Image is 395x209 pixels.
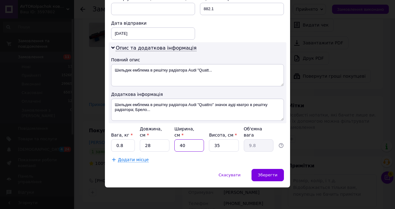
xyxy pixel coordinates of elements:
[111,64,284,86] textarea: Шильдик емблема в решітку радіатора Audi "Quatt...
[111,99,284,121] textarea: Шильдик емблема в решітку радіатора Audi "Quattro" значок ауді кватро в решітку радіатора; Брело...
[111,133,133,137] label: Вага, кг
[209,133,237,137] label: Висота, см
[258,173,277,177] span: Зберегти
[244,126,273,138] div: Об'ємна вага
[118,157,149,162] span: Додати місце
[116,45,197,51] span: Опис та додаткова інформація
[218,173,240,177] span: Скасувати
[111,20,195,26] div: Дата відправки
[111,57,284,63] div: Повний опис
[174,126,194,137] label: Ширина, см
[140,126,162,137] label: Довжина, см
[111,91,284,97] div: Додаткова інформація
